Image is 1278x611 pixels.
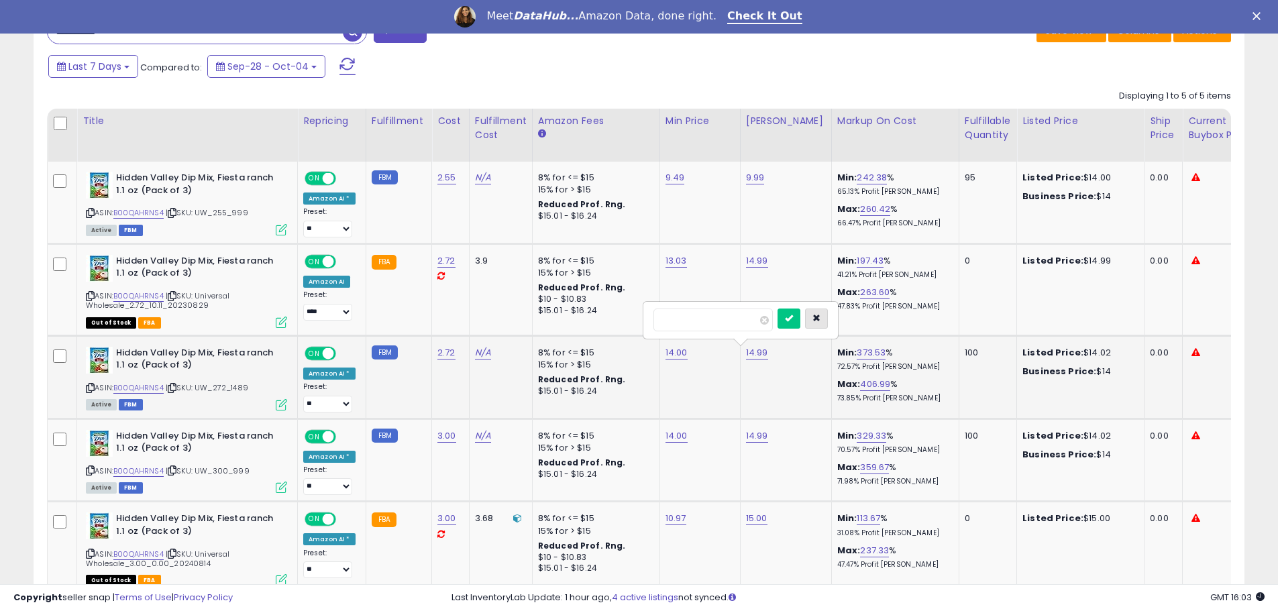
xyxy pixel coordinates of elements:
[857,512,880,525] a: 113.67
[727,9,802,24] a: Check It Out
[174,591,233,604] a: Privacy Policy
[303,290,356,321] div: Preset:
[837,203,861,215] b: Max:
[86,290,230,311] span: | SKU: Universal Wholesale_2.72_10.11_20230829
[68,60,121,73] span: Last 7 Days
[115,591,172,604] a: Terms of Use
[746,429,768,443] a: 14.99
[1150,512,1172,524] div: 0.00
[475,429,491,443] a: N/A
[837,255,949,280] div: %
[86,172,287,234] div: ASIN:
[86,549,230,569] span: | SKU: Universal Wholesale_3.00_0.00_20240814
[538,184,649,196] div: 15% for > $15
[837,254,857,267] b: Min:
[837,270,949,280] p: 41.21% Profit [PERSON_NAME]
[1119,90,1231,103] div: Displaying 1 to 5 of 5 items
[306,347,323,359] span: ON
[837,512,949,537] div: %
[746,171,765,184] a: 9.99
[86,399,117,410] span: All listings currently available for purchase on Amazon
[303,114,360,128] div: Repricing
[538,211,649,222] div: $15.01 - $16.24
[513,9,578,22] i: DataHub...
[1150,114,1177,142] div: Ship Price
[857,346,886,359] a: 373.53
[437,171,456,184] a: 2.55
[837,362,949,372] p: 72.57% Profit [PERSON_NAME]
[837,529,949,538] p: 31.08% Profit [PERSON_NAME]
[113,290,164,302] a: B00QAHRNS4
[837,394,949,403] p: 73.85% Profit [PERSON_NAME]
[837,302,949,311] p: 47.83% Profit [PERSON_NAME]
[837,378,949,403] div: %
[837,545,949,569] div: %
[837,286,861,298] b: Max:
[13,592,233,604] div: seller snap | |
[113,207,164,219] a: B00QAHRNS4
[1150,172,1172,184] div: 0.00
[837,114,953,128] div: Markup on Cost
[86,430,287,492] div: ASIN:
[857,171,887,184] a: 242.38
[837,187,949,197] p: 65.13% Profit [PERSON_NAME]
[1022,448,1096,461] b: Business Price:
[860,203,890,216] a: 260.42
[538,255,649,267] div: 8% for <= $15
[1022,429,1083,442] b: Listed Price:
[538,347,649,359] div: 8% for <= $15
[837,171,857,184] b: Min:
[86,482,117,494] span: All listings currently available for purchase on Amazon
[837,461,861,474] b: Max:
[665,254,687,268] a: 13.03
[1022,190,1096,203] b: Business Price:
[746,512,767,525] a: 15.00
[831,109,959,162] th: The percentage added to the cost of goods (COGS) that forms the calculator for Min & Max prices.
[303,276,350,288] div: Amazon AI
[475,255,522,267] div: 3.9
[334,256,356,267] span: OFF
[612,591,678,604] a: 4 active listings
[1022,347,1134,359] div: $14.02
[303,533,356,545] div: Amazon AI *
[837,172,949,197] div: %
[86,172,113,199] img: 41Zb2sbS-VL._SL40_.jpg
[837,445,949,455] p: 70.57% Profit [PERSON_NAME]
[1253,12,1266,20] div: Close
[119,399,143,410] span: FBM
[965,512,1006,524] div: 0
[1022,114,1138,128] div: Listed Price
[1022,512,1134,524] div: $15.00
[538,563,649,574] div: $15.01 - $16.24
[437,346,456,359] a: 2.72
[306,514,323,525] span: ON
[837,560,949,569] p: 47.47% Profit [PERSON_NAME]
[538,282,626,293] b: Reduced Prof. Rng.
[303,382,356,412] div: Preset:
[837,347,949,372] div: %
[837,430,949,455] div: %
[965,255,1006,267] div: 0
[86,317,136,329] span: All listings that are currently out of stock and unavailable for purchase on Amazon
[538,199,626,210] b: Reduced Prof. Rng.
[334,431,356,442] span: OFF
[860,378,890,391] a: 406.99
[1150,255,1172,267] div: 0.00
[837,429,857,442] b: Min:
[746,114,826,128] div: [PERSON_NAME]
[113,549,164,560] a: B00QAHRNS4
[486,9,716,23] div: Meet Amazon Data, done right.
[166,382,248,393] span: | SKU: UW_272_1489
[1022,346,1083,359] b: Listed Price:
[372,114,426,128] div: Fulfillment
[334,173,356,184] span: OFF
[1022,366,1134,378] div: $14
[665,512,686,525] a: 10.97
[86,430,113,457] img: 41Zb2sbS-VL._SL40_.jpg
[334,514,356,525] span: OFF
[538,430,649,442] div: 8% for <= $15
[857,254,884,268] a: 197.43
[303,192,356,205] div: Amazon AI *
[837,378,861,390] b: Max:
[665,429,688,443] a: 14.00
